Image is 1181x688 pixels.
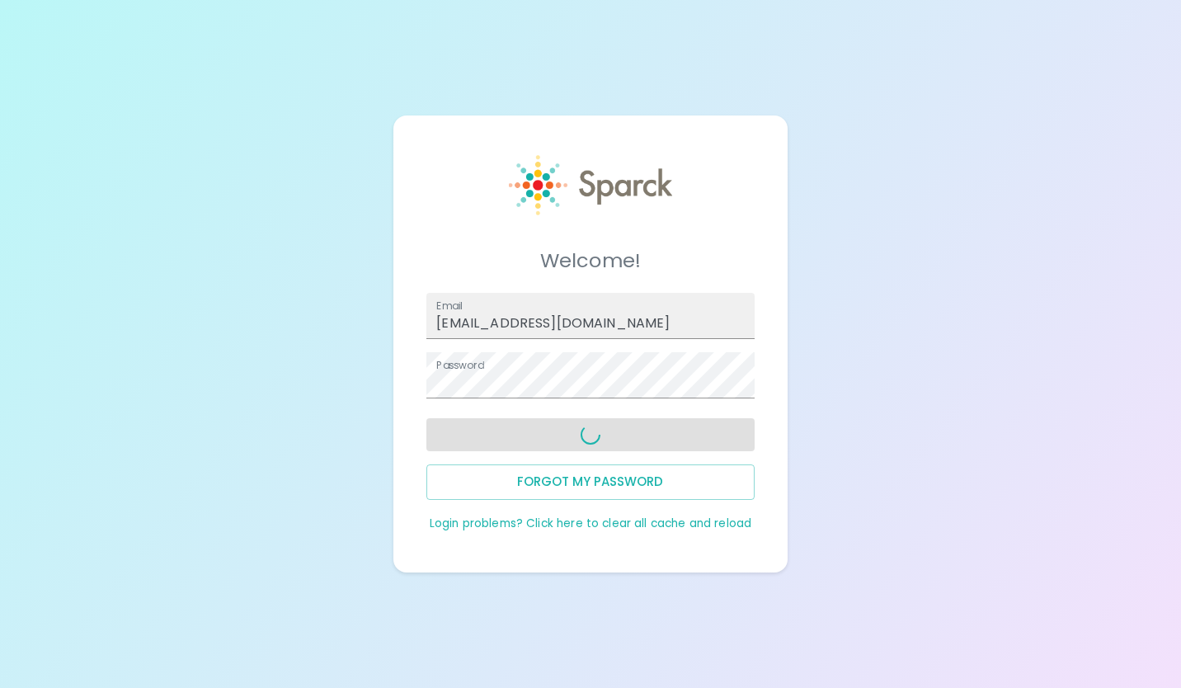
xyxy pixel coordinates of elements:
label: Email [436,299,463,313]
h5: Welcome! [426,247,754,274]
a: Login problems? Click here to clear all cache and reload [430,516,751,531]
img: Sparck logo [509,155,673,214]
label: Password [436,358,484,372]
button: Forgot my password [426,464,754,499]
